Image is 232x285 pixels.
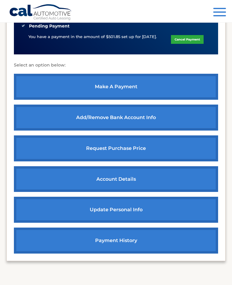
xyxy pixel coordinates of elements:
a: Cal Automotive [9,4,72,21]
a: Cancel Payment [171,35,204,44]
a: Add/Remove bank account info [14,105,218,131]
a: payment history [14,228,218,254]
a: make a payment [14,74,218,100]
a: request purchase price [14,135,218,161]
a: update personal info [14,197,218,223]
button: Menu [213,8,226,18]
p: You have a payment in the amount of $501.85 set up for [DATE]. [28,34,157,40]
p: Select an option below: [14,62,218,69]
img: check-green.svg [21,24,25,28]
a: account details [14,166,218,192]
span: Pending Payment [29,24,69,29]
